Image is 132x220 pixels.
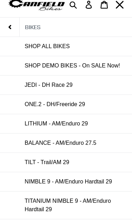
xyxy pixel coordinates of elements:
span: ONE.2 - DH/Freeride 29 [25,102,85,108]
span: SHOP DEMO BIKES - On SALE Now! [25,63,120,69]
span: TITANIUM NIMBLE 9 - AM/Enduro Hardtail 29 [25,198,111,213]
span: BIKES [25,24,40,31]
span: NIMBLE 9 - AM/Enduro Hardtail 29 [25,179,112,185]
span: LITHIUM - AM/Enduro 29 [25,121,88,127]
span: SHOP ALL BIKES [25,44,70,50]
span: JEDI - DH Race 29 [25,82,73,89]
span: BALANCE - AM/Enduro 27.5 [25,140,96,147]
span: TILT - Trail/AM 29 [25,160,69,166]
